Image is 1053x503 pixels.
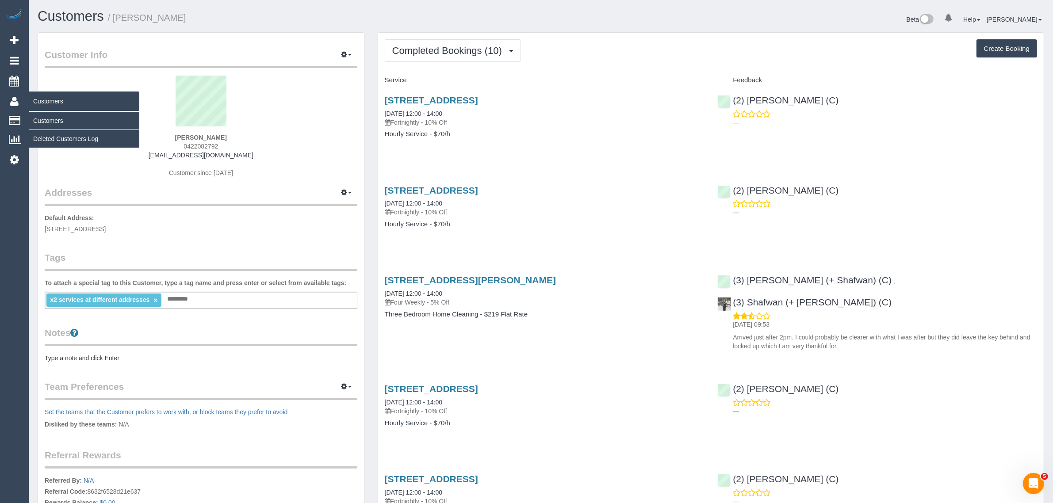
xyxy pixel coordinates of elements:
[385,399,442,406] a: [DATE] 12:00 - 14:00
[385,130,705,138] h4: Hourly Service - $70/h
[45,476,82,485] label: Referred By:
[976,39,1037,58] button: Create Booking
[45,380,357,400] legend: Team Preferences
[29,112,139,130] a: Customers
[717,95,839,105] a: (2) [PERSON_NAME] (C)
[5,9,23,21] img: Automaid Logo
[385,489,442,496] a: [DATE] 12:00 - 14:00
[963,16,980,23] a: Help
[385,221,705,228] h4: Hourly Service - $70/h
[385,311,705,318] h4: Three Bedroom Home Cleaning - $219 Flat Rate
[1023,473,1044,494] iframe: Intercom live chat
[385,200,442,207] a: [DATE] 12:00 - 14:00
[907,16,934,23] a: Beta
[717,275,892,285] a: (3) [PERSON_NAME] (+ Shafwan) (C)
[385,275,556,285] a: [STREET_ADDRESS][PERSON_NAME]
[45,278,346,287] label: To attach a special tag to this Customer, type a tag name and press enter or select from availabl...
[385,290,442,297] a: [DATE] 12:00 - 14:00
[29,111,139,148] ul: Customers
[733,320,1037,329] p: [DATE] 09:53
[385,76,705,84] h4: Service
[718,297,731,311] img: (3) Shafwan (+ Farhan) (C)
[29,91,139,111] span: Customers
[717,384,839,394] a: (2) [PERSON_NAME] (C)
[385,39,521,62] button: Completed Bookings (10)
[385,407,705,415] p: Fortnightly - 10% Off
[717,185,839,195] a: (2) [PERSON_NAME] (C)
[119,421,129,428] span: N/A
[108,13,186,23] small: / [PERSON_NAME]
[45,354,357,362] pre: Type a note and click Enter
[45,449,357,469] legend: Referral Rewards
[169,169,233,176] span: Customer since [DATE]
[733,208,1037,217] p: ---
[733,407,1037,416] p: ---
[45,326,357,346] legend: Notes
[29,130,139,148] a: Deleted Customers Log
[184,143,218,150] span: 0422082792
[385,118,705,127] p: Fortnightly - 10% Off
[45,408,287,415] a: Set the teams that the Customer prefers to work with, or block teams they prefer to avoid
[45,213,94,222] label: Default Address:
[175,134,227,141] strong: [PERSON_NAME]
[733,118,1037,127] p: ---
[45,225,106,232] span: [STREET_ADDRESS]
[385,95,478,105] a: [STREET_ADDRESS]
[385,185,478,195] a: [STREET_ADDRESS]
[385,208,705,217] p: Fortnightly - 10% Off
[45,251,357,271] legend: Tags
[385,298,705,307] p: Four Weekly - 5% Off
[45,487,87,496] label: Referral Code:
[45,48,357,68] legend: Customer Info
[50,296,149,303] span: x2 services at different addresses
[38,8,104,24] a: Customers
[1041,473,1048,480] span: 5
[385,384,478,394] a: [STREET_ADDRESS]
[153,297,157,304] a: ×
[385,110,442,117] a: [DATE] 12:00 - 14:00
[717,76,1037,84] h4: Feedback
[84,477,94,484] a: N/A
[392,45,506,56] span: Completed Bookings (10)
[717,474,839,484] a: (2) [PERSON_NAME] (C)
[733,333,1037,351] p: Arrived just after 2pm. I could probably be clearer with what I was after but they did leave the ...
[45,420,117,429] label: Disliked by these teams:
[919,14,934,26] img: New interface
[385,419,705,427] h4: Hourly Service - $70/h
[893,278,895,285] span: ,
[717,297,892,307] a: (3) Shafwan (+ [PERSON_NAME]) (C)
[385,474,478,484] a: [STREET_ADDRESS]
[149,152,253,159] a: [EMAIL_ADDRESS][DOMAIN_NAME]
[987,16,1042,23] a: [PERSON_NAME]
